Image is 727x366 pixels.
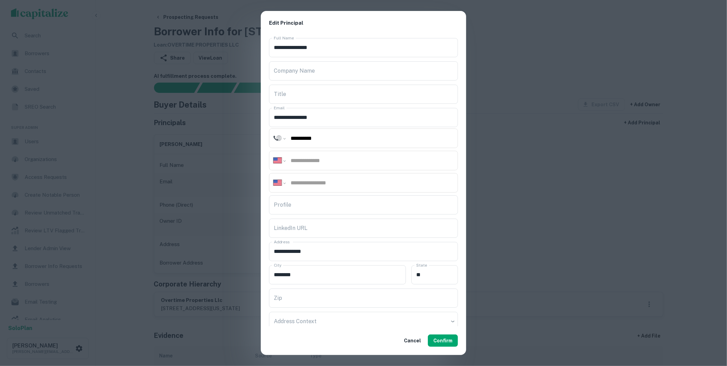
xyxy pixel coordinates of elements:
[274,35,294,41] label: Full Name
[401,334,424,347] button: Cancel
[416,262,427,268] label: State
[274,239,290,245] label: Address
[274,262,282,268] label: City
[261,11,466,35] h2: Edit Principal
[274,105,285,111] label: Email
[693,311,727,344] iframe: Chat Widget
[428,334,458,347] button: Confirm
[269,312,458,331] div: ​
